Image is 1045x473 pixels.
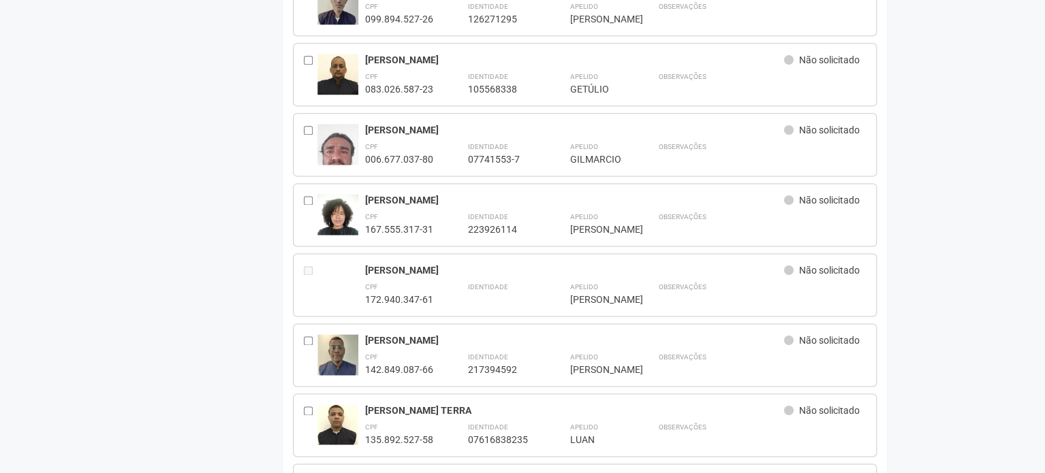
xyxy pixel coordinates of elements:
strong: CPF [365,423,378,431]
strong: Observações [658,143,706,150]
div: 006.677.037-80 [365,153,433,165]
strong: CPF [365,213,378,221]
div: [PERSON_NAME] [365,264,784,276]
span: Não solicitado [799,265,860,276]
span: Não solicitado [799,195,860,206]
strong: Identidade [467,423,508,431]
div: 217394592 [467,363,535,376]
div: LUAN [570,434,624,446]
img: user.jpg [317,334,358,391]
span: Não solicitado [799,405,860,416]
strong: Observações [658,423,706,431]
strong: Observações [658,353,706,361]
strong: Apelido [570,353,597,361]
div: 167.555.317-31 [365,223,433,235]
strong: CPF [365,73,378,80]
div: [PERSON_NAME] [570,223,624,235]
img: user.jpg [317,404,358,444]
strong: Observações [658,73,706,80]
div: GILMARCIO [570,153,624,165]
strong: CPF [365,143,378,150]
strong: Identidade [467,283,508,291]
div: [PERSON_NAME] TERRA [365,404,784,417]
span: Não solicitado [799,54,860,65]
div: 135.892.527-58 [365,434,433,446]
strong: Observações [658,283,706,291]
img: user.jpg [317,194,358,244]
span: Não solicitado [799,125,860,135]
div: [PERSON_NAME] [570,13,624,25]
div: [PERSON_NAME] [365,194,784,206]
strong: CPF [365,353,378,361]
strong: CPF [365,3,378,10]
div: 172.940.347-61 [365,293,433,306]
strong: Apelido [570,423,597,431]
div: [PERSON_NAME] [365,334,784,346]
div: 223926114 [467,223,535,235]
img: user.jpg [317,54,358,98]
div: 126271295 [467,13,535,25]
div: 07616838235 [467,434,535,446]
strong: Observações [658,3,706,10]
img: user.jpg [317,124,358,195]
strong: Apelido [570,73,597,80]
strong: Apelido [570,143,597,150]
strong: Identidade [467,143,508,150]
div: [PERSON_NAME] [570,363,624,376]
div: 105568338 [467,83,535,95]
strong: Identidade [467,353,508,361]
div: GETÚLIO [570,83,624,95]
div: 099.894.527-26 [365,13,433,25]
strong: Apelido [570,283,597,291]
div: 07741553-7 [467,153,535,165]
div: 142.849.087-66 [365,363,433,376]
div: [PERSON_NAME] [365,124,784,136]
strong: Identidade [467,213,508,221]
strong: Apelido [570,3,597,10]
div: 083.026.587-23 [365,83,433,95]
span: Não solicitado [799,335,860,346]
strong: Identidade [467,73,508,80]
strong: Observações [658,213,706,221]
strong: Identidade [467,3,508,10]
strong: CPF [365,283,378,291]
strong: Apelido [570,213,597,221]
div: [PERSON_NAME] [365,54,784,66]
div: [PERSON_NAME] [570,293,624,306]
